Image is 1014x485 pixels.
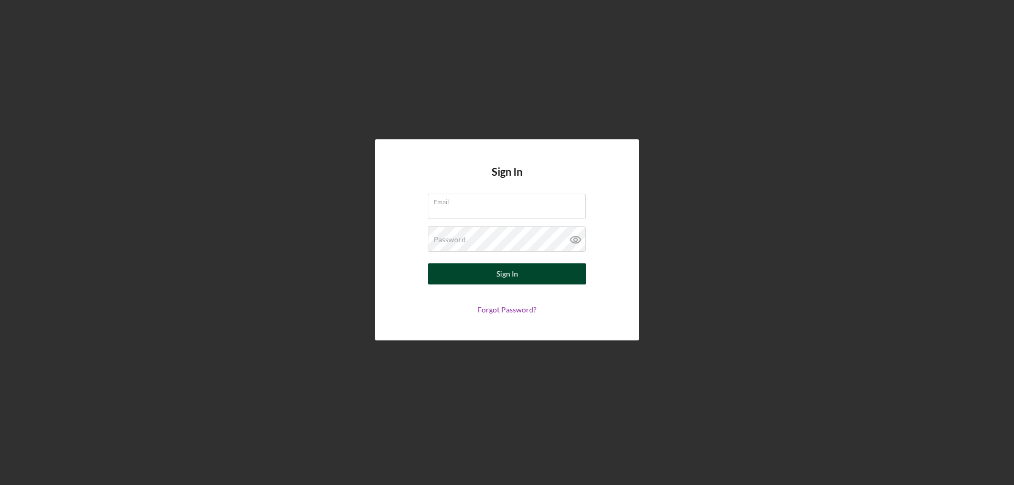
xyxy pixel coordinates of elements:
button: Sign In [428,263,586,284]
label: Email [434,194,586,206]
label: Password [434,235,466,244]
div: Sign In [496,263,518,284]
h4: Sign In [492,166,522,194]
a: Forgot Password? [477,305,537,314]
